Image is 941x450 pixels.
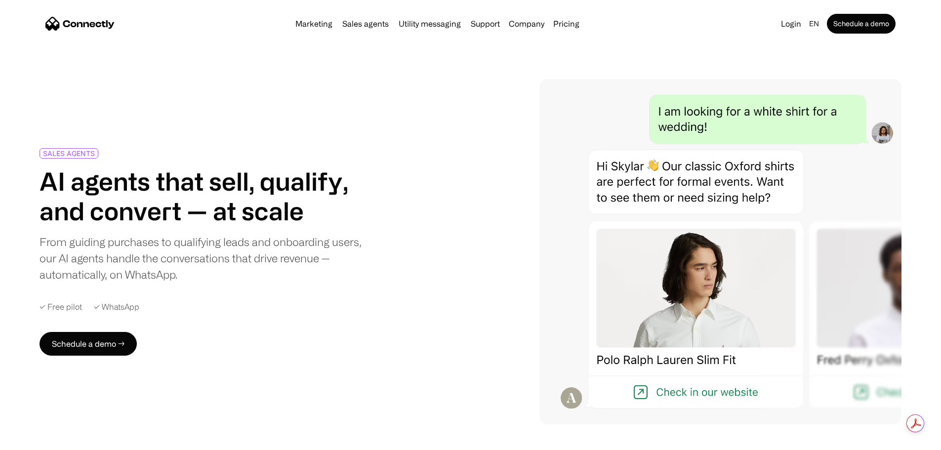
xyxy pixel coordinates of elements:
[40,302,82,312] div: ✓ Free pilot
[395,20,465,28] a: Utility messaging
[291,20,336,28] a: Marketing
[805,17,825,31] div: en
[777,17,805,31] a: Login
[809,17,819,31] div: en
[45,16,115,31] a: home
[338,20,393,28] a: Sales agents
[40,166,364,226] h1: AI agents that sell, qualify, and convert — at scale
[40,234,364,283] div: From guiding purchases to qualifying leads and onboarding users, our AI agents handle the convers...
[506,17,547,31] div: Company
[467,20,504,28] a: Support
[20,433,59,447] ul: Language list
[40,332,137,356] a: Schedule a demo →
[549,20,583,28] a: Pricing
[509,17,544,31] div: Company
[10,432,59,447] aside: Language selected: English
[94,302,139,312] div: ✓ WhatsApp
[827,14,896,34] a: Schedule a demo
[43,150,95,157] div: SALES AGENTS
